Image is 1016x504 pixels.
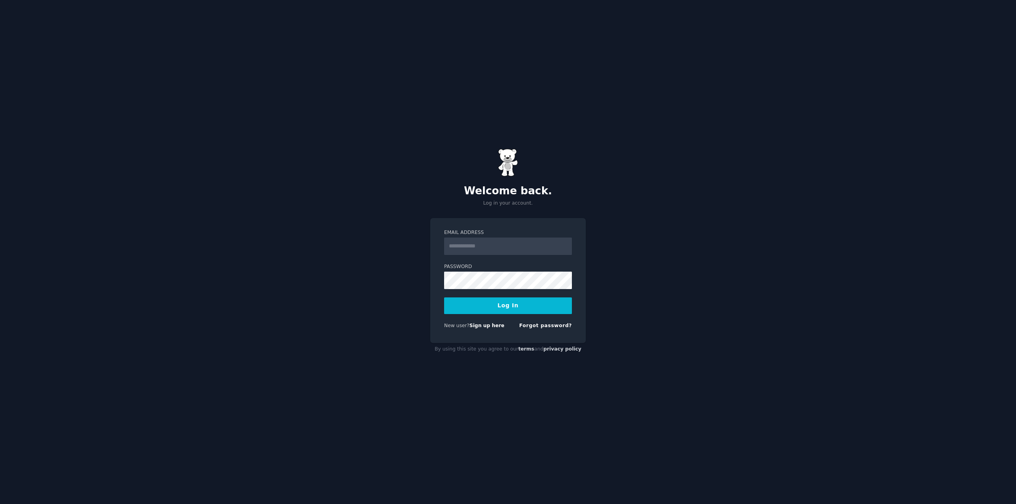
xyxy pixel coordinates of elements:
p: Log in your account. [430,200,586,207]
a: privacy policy [543,346,581,352]
a: Sign up here [470,323,504,328]
img: Gummy Bear [498,149,518,176]
a: terms [518,346,534,352]
label: Email Address [444,229,572,236]
div: By using this site you agree to our and [430,343,586,356]
button: Log In [444,297,572,314]
a: Forgot password? [519,323,572,328]
label: Password [444,263,572,270]
h2: Welcome back. [430,185,586,197]
span: New user? [444,323,470,328]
